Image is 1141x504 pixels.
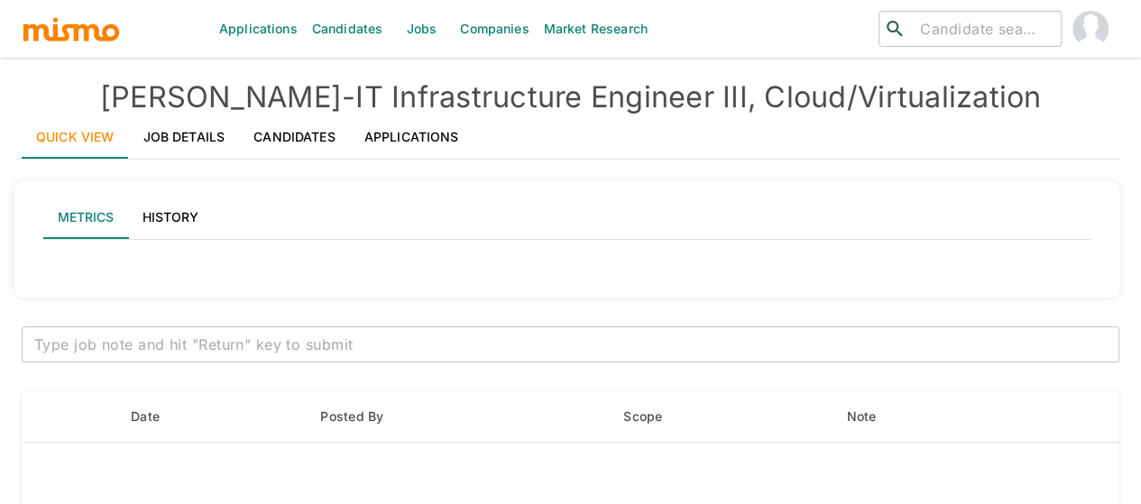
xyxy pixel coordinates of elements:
[350,115,474,159] a: Applications
[22,79,1119,115] h4: [PERSON_NAME] - IT Infrastructure Engineer III, Cloud/Virtualization
[116,391,306,443] th: Date
[609,391,832,443] th: Scope
[43,196,128,239] button: Metrics
[832,391,1025,443] th: Note
[128,196,213,239] button: History
[239,115,350,159] a: Candidates
[22,115,129,159] a: Quick View
[22,15,121,42] img: logo
[1072,11,1109,47] img: Maia Reyes
[913,16,1054,41] input: Candidate search
[306,391,609,443] th: Posted By
[129,115,240,159] a: Job Details
[43,196,1090,239] div: lab API tabs example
